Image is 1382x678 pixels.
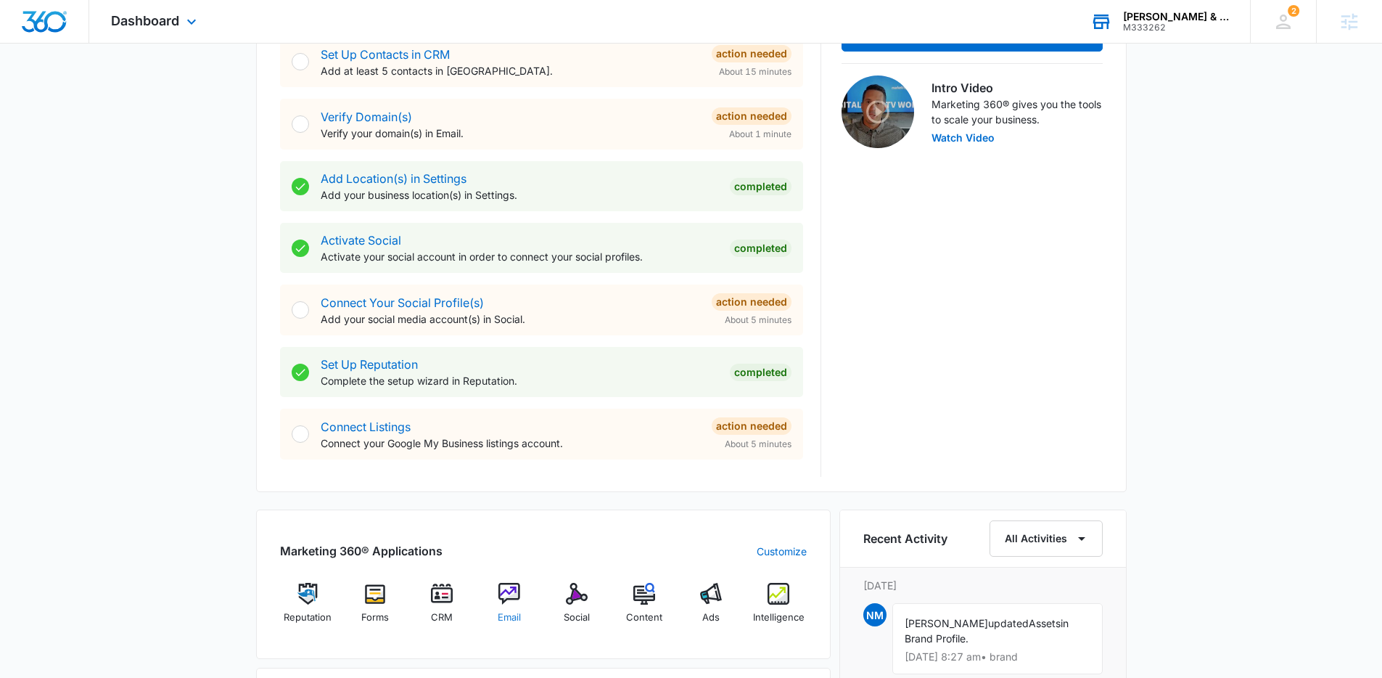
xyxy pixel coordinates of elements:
[321,249,718,264] p: Activate your social account in order to connect your social profiles.
[321,295,484,310] a: Connect Your Social Profile(s)
[725,438,791,451] span: About 5 minutes
[712,107,791,125] div: Action Needed
[730,240,791,257] div: Completed
[990,520,1103,557] button: All Activities
[751,583,807,635] a: Intelligence
[753,610,805,625] span: Intelligence
[719,65,791,78] span: About 15 minutes
[321,110,412,124] a: Verify Domain(s)
[725,314,791,327] span: About 5 minutes
[1288,5,1299,17] div: notifications count
[414,583,470,635] a: CRM
[482,583,538,635] a: Email
[931,79,1103,97] h3: Intro Video
[321,171,466,186] a: Add Location(s) in Settings
[712,293,791,311] div: Action Needed
[905,652,1090,662] p: [DATE] 8:27 am • brand
[321,233,401,248] a: Activate Social
[498,610,521,625] span: Email
[111,13,179,28] span: Dashboard
[712,45,791,62] div: Action Needed
[730,364,791,381] div: Completed
[988,617,1029,629] span: updated
[361,610,389,625] span: Forms
[1123,11,1229,23] div: account name
[931,97,1103,127] p: Marketing 360® gives you the tools to scale your business.
[863,603,887,626] span: NM
[564,610,590,625] span: Social
[842,75,914,148] img: Intro Video
[1123,23,1229,33] div: account id
[321,126,700,141] p: Verify your domain(s) in Email.
[863,530,947,547] h6: Recent Activity
[712,417,791,435] div: Action Needed
[321,373,718,388] p: Complete the setup wizard in Reputation.
[1029,617,1061,629] span: Assets
[321,357,418,372] a: Set Up Reputation
[931,133,995,143] button: Watch Video
[321,47,450,62] a: Set Up Contacts in CRM
[280,542,443,560] h2: Marketing 360® Applications
[863,578,1103,593] p: [DATE]
[347,583,403,635] a: Forms
[1288,5,1299,17] span: 2
[321,63,700,78] p: Add at least 5 contacts in [GEOGRAPHIC_DATA].
[284,610,332,625] span: Reputation
[321,187,718,203] p: Add your business location(s) in Settings.
[757,544,807,559] a: Customize
[549,583,605,635] a: Social
[431,610,453,625] span: CRM
[683,583,739,635] a: Ads
[280,583,336,635] a: Reputation
[321,311,700,327] p: Add your social media account(s) in Social.
[730,178,791,195] div: Completed
[321,420,411,434] a: Connect Listings
[729,128,791,141] span: About 1 minute
[321,436,700,451] p: Connect your Google My Business listings account.
[616,583,672,635] a: Content
[905,617,988,629] span: [PERSON_NAME]
[626,610,662,625] span: Content
[702,610,720,625] span: Ads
